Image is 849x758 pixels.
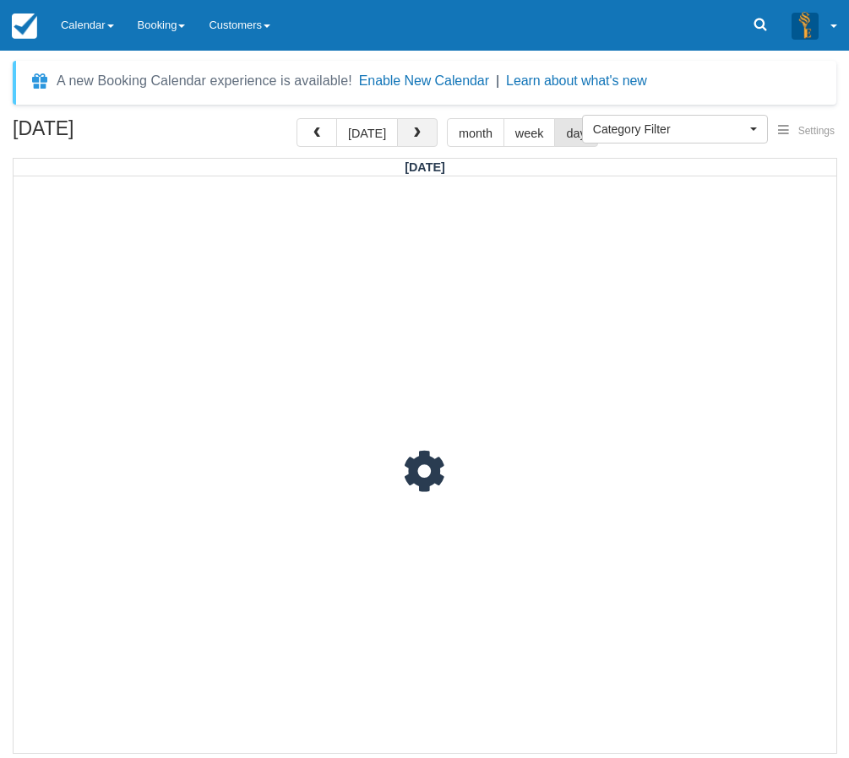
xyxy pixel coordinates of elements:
[792,12,819,39] img: A3
[768,119,845,143] button: Settings
[798,125,835,137] span: Settings
[336,118,398,147] button: [DATE]
[506,73,647,88] a: Learn about what's new
[57,71,352,91] div: A new Booking Calendar experience is available!
[593,121,746,138] span: Category Filter
[582,115,768,143] button: Category Filter
[359,73,489,89] button: Enable New Calendar
[12,14,37,39] img: checkfront-main-nav-mini-logo.png
[405,160,445,174] span: [DATE]
[496,73,499,88] span: |
[447,118,504,147] button: month
[13,118,226,149] h2: [DATE]
[503,118,556,147] button: week
[554,118,597,147] button: day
